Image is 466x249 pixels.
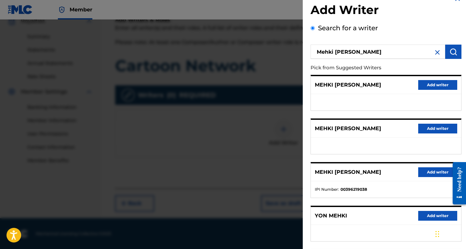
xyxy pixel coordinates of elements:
[315,168,381,176] p: MEHKI [PERSON_NAME]
[433,48,441,56] img: close
[448,157,466,210] iframe: Resource Center
[433,218,466,249] iframe: Chat Widget
[418,167,457,177] button: Add writer
[449,48,457,56] img: Search Works
[70,6,92,13] span: Member
[315,212,347,220] p: YON MEHKI
[315,81,381,89] p: MEHKI [PERSON_NAME]
[318,24,378,32] label: Search for a writer
[418,80,457,90] button: Add writer
[340,187,367,192] strong: 00396219038
[58,6,66,14] img: Top Rightsholder
[315,125,381,132] p: MEHKI [PERSON_NAME]
[311,61,424,75] p: Pick from Suggested Writers
[418,124,457,133] button: Add writer
[435,224,439,244] div: Drag
[418,211,457,221] button: Add writer
[8,5,33,14] img: MLC Logo
[311,45,445,59] input: Search writer's name or IPI Number
[315,187,339,192] span: IPI Number :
